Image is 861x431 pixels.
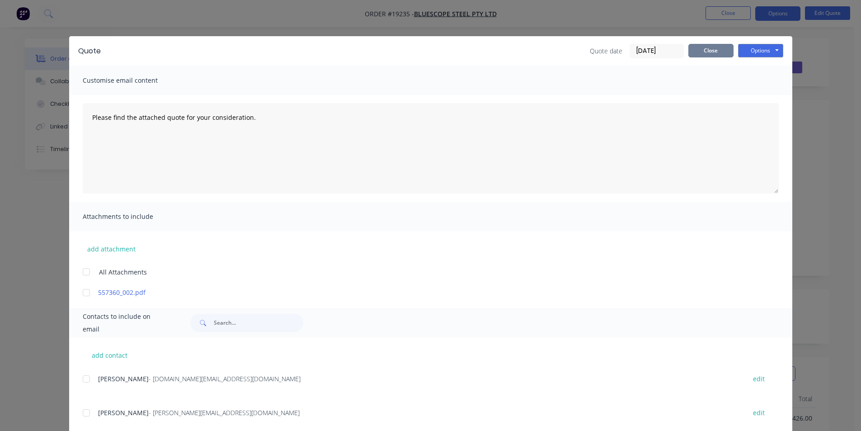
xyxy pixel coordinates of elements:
[99,267,147,277] span: All Attachments
[98,288,737,297] a: 557360_002.pdf
[149,408,300,417] span: - [PERSON_NAME][EMAIL_ADDRESS][DOMAIN_NAME]
[83,103,779,194] textarea: Please find the attached quote for your consideration.
[98,408,149,417] span: [PERSON_NAME]
[83,210,182,223] span: Attachments to include
[688,44,734,57] button: Close
[83,242,140,256] button: add attachment
[149,374,301,383] span: - [DOMAIN_NAME][EMAIL_ADDRESS][DOMAIN_NAME]
[83,310,168,336] span: Contacts to include on email
[83,348,137,362] button: add contact
[214,314,303,332] input: Search...
[748,407,770,419] button: edit
[748,373,770,385] button: edit
[83,74,182,87] span: Customise email content
[738,44,783,57] button: Options
[590,46,622,56] span: Quote date
[78,46,101,57] div: Quote
[98,374,149,383] span: [PERSON_NAME]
